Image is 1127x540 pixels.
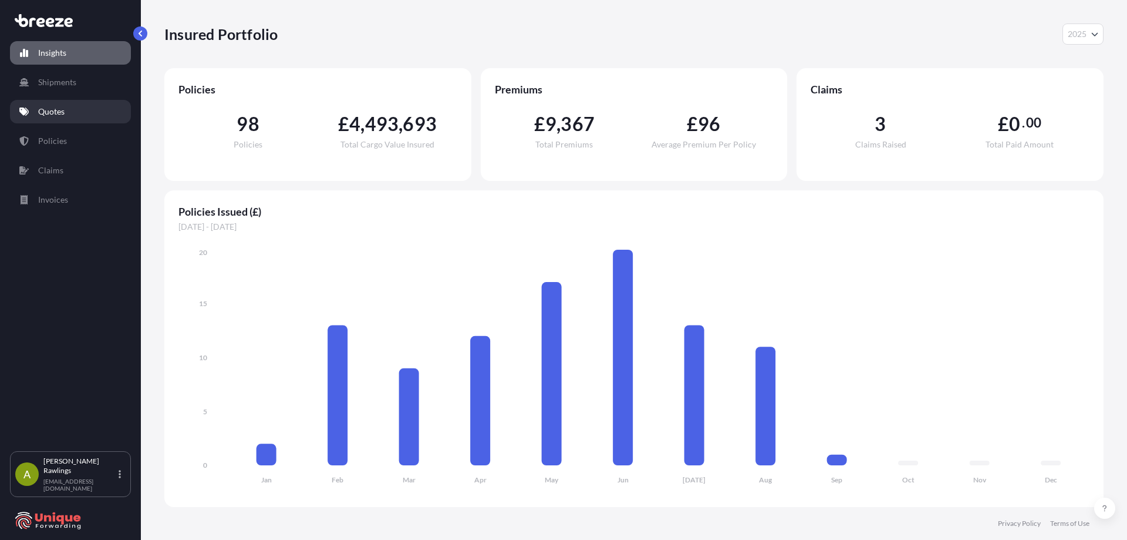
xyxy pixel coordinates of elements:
span: , [399,115,403,133]
span: Average Premium Per Policy [652,140,756,149]
tspan: Nov [973,475,987,484]
p: [PERSON_NAME] Rawlings [43,457,116,475]
tspan: Mar [403,475,416,484]
a: Invoices [10,188,131,212]
tspan: Apr [474,475,487,484]
a: Insights [10,41,131,65]
span: Policies Issued (£) [178,204,1089,219]
span: 0 [1009,115,1020,133]
span: Claims [811,82,1089,96]
a: Terms of Use [1050,519,1089,528]
span: Claims Raised [855,140,906,149]
a: Policies [10,129,131,153]
p: Insured Portfolio [164,25,278,43]
tspan: May [545,475,559,484]
p: Policies [38,135,67,147]
span: A [23,468,31,480]
p: Invoices [38,194,68,206]
span: Premiums [495,82,774,96]
span: Total Paid Amount [986,140,1054,149]
span: 2025 [1068,28,1086,40]
tspan: 0 [203,461,207,469]
a: Shipments [10,71,131,94]
span: 3 [875,115,886,133]
tspan: Jun [618,475,629,484]
span: [DATE] - [DATE] [178,221,1089,233]
p: Claims [38,165,63,176]
span: Total Cargo Value Insured [340,140,434,149]
img: organization-logo [15,511,82,530]
tspan: 10 [199,353,207,362]
p: Insights [38,47,66,59]
span: 493 [365,115,399,133]
span: , [556,115,561,133]
span: 96 [698,115,720,133]
tspan: [DATE] [683,475,706,484]
span: 00 [1026,118,1041,128]
span: £ [998,115,1009,133]
span: £ [687,115,698,133]
a: Privacy Policy [998,519,1041,528]
tspan: Dec [1045,475,1057,484]
tspan: Feb [332,475,343,484]
span: 98 [237,115,259,133]
p: Shipments [38,76,76,88]
p: [EMAIL_ADDRESS][DOMAIN_NAME] [43,478,116,492]
span: . [1022,118,1025,128]
span: , [360,115,365,133]
tspan: Jan [261,475,272,484]
tspan: 20 [199,248,207,257]
tspan: Sep [831,475,842,484]
span: 367 [561,115,595,133]
span: 4 [349,115,360,133]
a: Quotes [10,100,131,123]
span: Total Premiums [535,140,593,149]
span: £ [338,115,349,133]
span: 9 [545,115,556,133]
button: Year Selector [1062,24,1104,45]
tspan: 15 [199,299,207,308]
a: Claims [10,159,131,182]
tspan: 5 [203,407,207,416]
span: £ [534,115,545,133]
span: Policies [178,82,457,96]
span: Policies [234,140,262,149]
tspan: Oct [902,475,915,484]
span: 693 [403,115,437,133]
p: Quotes [38,106,65,118]
tspan: Aug [759,475,772,484]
